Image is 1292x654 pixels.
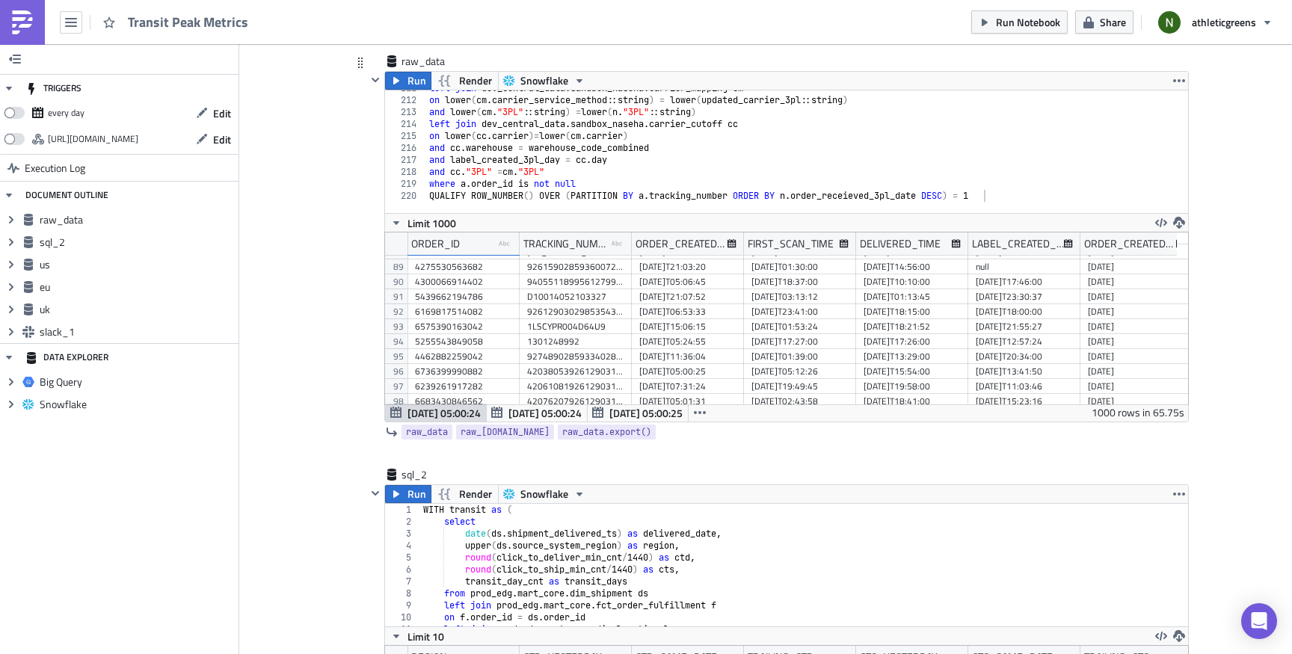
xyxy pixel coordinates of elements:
div: [DATE]T19:49:45 [751,379,849,394]
div: [DATE]T17:26:00 [864,334,961,349]
strong: {{ [DOMAIN_NAME][0].CTD_YESTERDAY}} [94,72,306,84]
span: us [40,258,235,271]
div: DOCUMENT OUTLINE [25,182,108,209]
div: 6169817514082 [415,304,512,319]
button: Render [431,485,499,503]
span: Run Notebook [996,14,1060,30]
span: Run [407,72,426,90]
span: eu [40,280,235,294]
div: [DATE] [1088,364,1185,379]
div: 2 [385,516,421,528]
div: [DATE]T05:12:26 [751,364,849,379]
div: [DATE] [1088,319,1185,334]
div: ORDER_CREATED_DATE [1084,232,1176,255]
div: [DATE]T10:10:00 [864,274,961,289]
span: raw_data.export() [562,425,651,439]
span: Transit Peak Metrics [128,13,250,31]
div: 420610819261290316858717723089 [527,379,624,394]
strong: {{ [DOMAIN_NAME][0].CTS_YESTERDAY}} [93,141,304,152]
span: raw_data [406,425,448,439]
em: {{ [DOMAIN_NAME][0].CTD_PERCENT_CHANGE_TRAILING}}% [6,84,653,108]
button: Snowflake [498,485,591,503]
a: raw_[DOMAIN_NAME] [456,425,554,439]
strong: {{ [DOMAIN_NAME][0].CTD_TREND_LAST_YEAR}} [6,72,727,96]
div: FIRST_SCAN_TIME [748,232,834,255]
button: Limit 10 [385,627,449,645]
span: Render [459,485,492,503]
div: 218 [385,166,426,178]
div: [DATE] [1088,274,1185,289]
div: 1LSCYPR004D64U9 [527,319,624,334]
div: [DATE] [1088,334,1185,349]
span: Edit [213,132,231,147]
a: raw_data.export() [558,425,656,439]
div: [DATE]T01:53:24 [751,319,849,334]
div: [DATE]T13:29:00 [864,349,961,364]
div: 214 [385,118,426,130]
strong: {{ [DOMAIN_NAME][0].CTS_TREND_TRAILING}} [221,164,461,176]
div: 220 [385,190,426,202]
span: Limit 1000 [407,215,456,231]
div: DATA EXPLORER [25,344,108,371]
div: 9261590285936007263452 [527,259,624,274]
div: 6575390163042 [415,319,512,334]
span: sql_2 [402,467,461,482]
div: [DATE]T06:53:33 [639,304,736,319]
button: [DATE] 05:00:25 [587,404,689,422]
div: [DATE]T11:36:04 [639,349,736,364]
div: 213 [385,106,426,118]
div: [DATE]T14:56:00 [864,259,961,274]
div: [DATE]T12:57:24 [976,334,1073,349]
div: [DATE]T15:23:16 [976,394,1073,409]
div: 4300066914402 [415,274,512,289]
div: [DATE]T17:46:00 [976,274,1073,289]
div: [DATE]T17:27:00 [751,334,849,349]
span: raw_[DOMAIN_NAME] [461,425,550,439]
span: Share [1100,14,1126,30]
span: Execution Log [25,155,85,182]
div: [DATE]T13:41:50 [976,364,1073,379]
div: [DATE] [1088,394,1185,409]
div: [DATE]T15:06:15 [639,319,736,334]
strong: 🚨 Daily Transit Metrics [6,6,123,18]
div: [DATE]T15:54:00 [864,364,961,379]
div: [DATE]T18:21:52 [864,319,961,334]
div: 5 [385,552,421,564]
p: • Click to Ship: [6,124,748,136]
span: Snowflake [520,72,568,90]
div: [DATE]T05:01:31 [639,394,736,409]
div: [DATE] [1088,289,1185,304]
span: slack_1 [40,325,235,339]
button: Snowflake [498,72,591,90]
div: LABEL_CREATED_TIME [972,232,1064,255]
div: [DATE]T01:13:45 [864,289,961,304]
div: [DATE] [1088,259,1185,274]
div: TRACKING_NUMBER [523,232,612,255]
div: D10014052103327 [527,289,624,304]
div: Open Intercom Messenger [1241,603,1277,639]
p: • Click to Delivery: [6,55,748,67]
strong: {{ [DOMAIN_NAME][0].CTD_TREND_TRAILING}} [219,96,458,108]
div: 5255543849058 [415,334,512,349]
div: [DATE]T03:13:12 [751,289,849,304]
span: Run [407,485,426,503]
div: https://pushmetrics.io/api/v1/report/DzrWPkzLkP/webhook?token=49eeecf782314246b717866e499744bb [48,128,138,150]
div: 5439662194786 [415,289,512,304]
div: 1000 rows in 65.75s [1092,404,1184,422]
button: Limit 1000 [385,214,461,232]
div: DELIVERED_TIME [860,232,941,255]
div: 4462882259042 [415,349,512,364]
button: Edit [188,128,239,151]
div: [DATE]T05:06:45 [639,274,736,289]
button: Share [1075,10,1133,34]
div: 219 [385,178,426,190]
div: 6 [385,564,421,576]
div: [DATE]T11:03:46 [976,379,1073,394]
span: [DATE] 05:00:25 [609,405,683,421]
span: Big Query [40,375,235,389]
div: 420762079261290316858734161765 [527,394,624,409]
div: 216 [385,142,426,154]
div: 8 [385,587,421,599]
div: [DATE]T01:39:00 [751,349,849,364]
div: [DATE] [1088,379,1185,394]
